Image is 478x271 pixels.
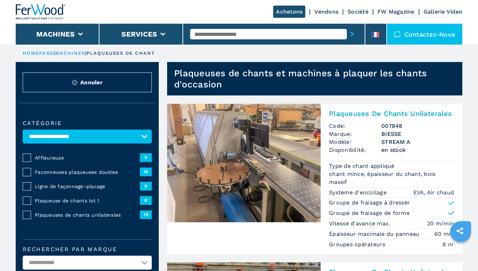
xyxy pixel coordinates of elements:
[35,183,140,190] span: Ligne de façonnage–placage
[381,130,454,138] h3: BIESSE
[442,240,454,248] em: 8 nr
[347,26,358,42] button: submit-button
[273,6,305,18] a: Achetons
[35,154,140,161] span: Affleureuse
[329,146,381,154] span: Disponibilité:
[329,189,388,196] p: Système d'encollage
[80,78,103,86] span: Annuler
[427,219,454,227] em: 20 m/min
[329,209,410,217] p: Groupe de fraisage de forme
[16,4,66,20] img: Ferwood
[314,8,338,15] a: Vendons
[381,146,454,154] span: en stock
[387,24,463,45] div: Contactez-nous
[35,211,140,218] span: Plaqueuses de chants unilaterales
[140,210,152,219] span: 72
[23,121,152,126] label: catégorie
[381,138,454,146] h3: STREAM A
[381,122,454,130] h3: 007848
[329,170,454,186] em: chant mince, épaisseur du chant, bois massif
[329,138,381,146] span: Modèle:
[87,50,155,56] p: plaqueuses de chant
[413,188,454,196] em: EVA, Air chaud
[434,230,454,238] em: 60 mm
[174,68,462,90] h1: Plaqueuses de chants et machines à plaquer les chants d'occasion
[23,72,152,92] button: ResetAnnuler
[55,51,85,56] a: machines
[329,220,392,227] p: Vitesse d'avance max.
[329,162,396,170] p: Type de chant appliqué
[394,31,401,38] img: Contactez-nous
[140,153,152,162] span: 2
[329,241,387,248] p: Groupes opérateurs
[167,104,462,254] a: Plaqueuses De Chants Unilaterales BIESSE STREAM APlaqueuses De Chants UnilateralesCode:007848Marq...
[140,182,152,190] span: 9
[36,30,75,38] button: Machines
[85,51,87,56] span: |
[140,168,152,176] span: 12
[329,199,410,207] p: Groupe de fraisage à dresser
[448,240,473,266] iframe: Chat
[329,130,381,138] span: Marque:
[140,196,152,204] span: 8
[35,197,140,204] span: Plaqueuse de chants lot 1
[23,247,152,252] label: Rechercher par marque
[424,8,463,15] a: Gallerie Video
[54,51,55,56] span: |
[167,104,321,222] img: Plaqueuses De Chants Unilaterales BIESSE STREAM A
[451,222,469,240] a: sharethis
[348,8,368,15] a: Société
[121,30,157,38] button: Services
[23,51,54,56] a: HOMEPAGE
[378,8,414,15] a: FW Magazine
[35,169,140,176] span: Faconneuses plaqueuses doubles
[329,122,381,130] span: Code:
[72,80,77,85] img: Reset
[329,230,421,238] p: Épaisseur maximale du panneau
[329,109,454,118] h2: Plaqueuses De Chants Unilaterales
